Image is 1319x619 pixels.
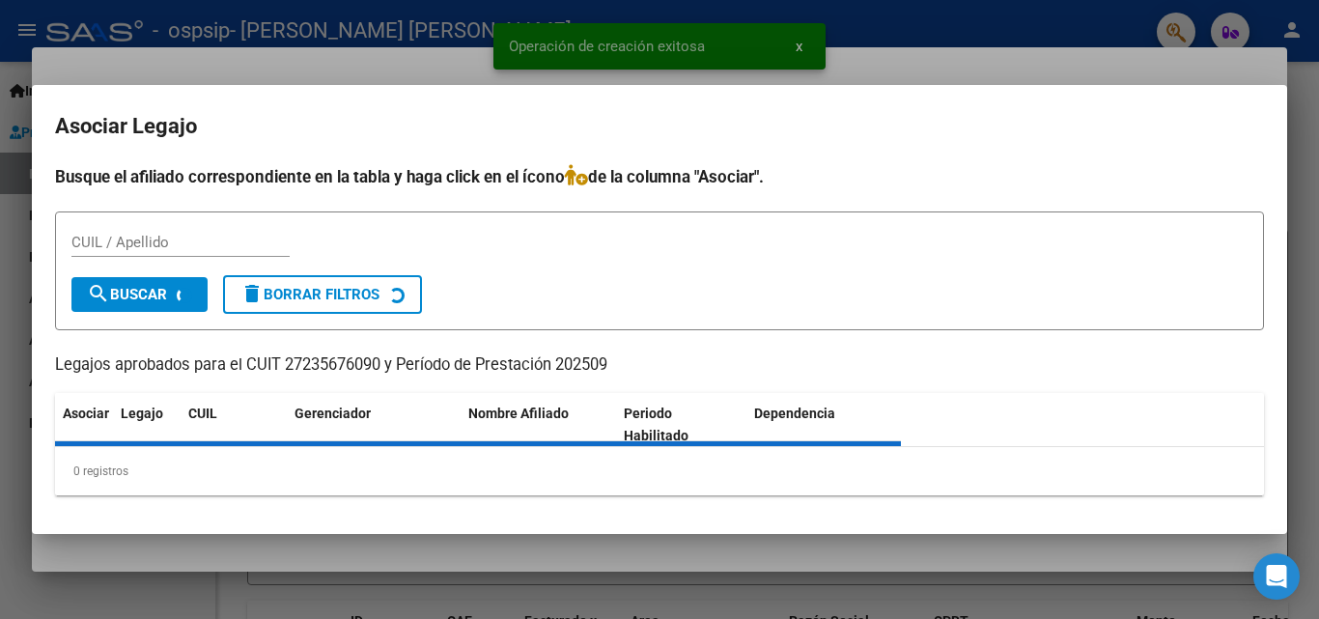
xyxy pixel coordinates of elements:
[63,406,109,421] span: Asociar
[616,393,746,457] datatable-header-cell: Periodo Habilitado
[240,286,379,303] span: Borrar Filtros
[181,393,287,457] datatable-header-cell: CUIL
[223,275,422,314] button: Borrar Filtros
[87,282,110,305] mat-icon: search
[754,406,835,421] span: Dependencia
[461,393,616,457] datatable-header-cell: Nombre Afiliado
[287,393,461,457] datatable-header-cell: Gerenciador
[746,393,902,457] datatable-header-cell: Dependencia
[55,164,1264,189] h4: Busque el afiliado correspondiente en la tabla y haga click en el ícono de la columna "Asociar".
[113,393,181,457] datatable-header-cell: Legajo
[295,406,371,421] span: Gerenciador
[55,353,1264,378] p: Legajos aprobados para el CUIT 27235676090 y Período de Prestación 202509
[1253,553,1300,600] div: Open Intercom Messenger
[71,277,208,312] button: Buscar
[55,447,1264,495] div: 0 registros
[240,282,264,305] mat-icon: delete
[55,393,113,457] datatable-header-cell: Asociar
[468,406,569,421] span: Nombre Afiliado
[624,406,688,443] span: Periodo Habilitado
[121,406,163,421] span: Legajo
[87,286,167,303] span: Buscar
[188,406,217,421] span: CUIL
[55,108,1264,145] h2: Asociar Legajo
